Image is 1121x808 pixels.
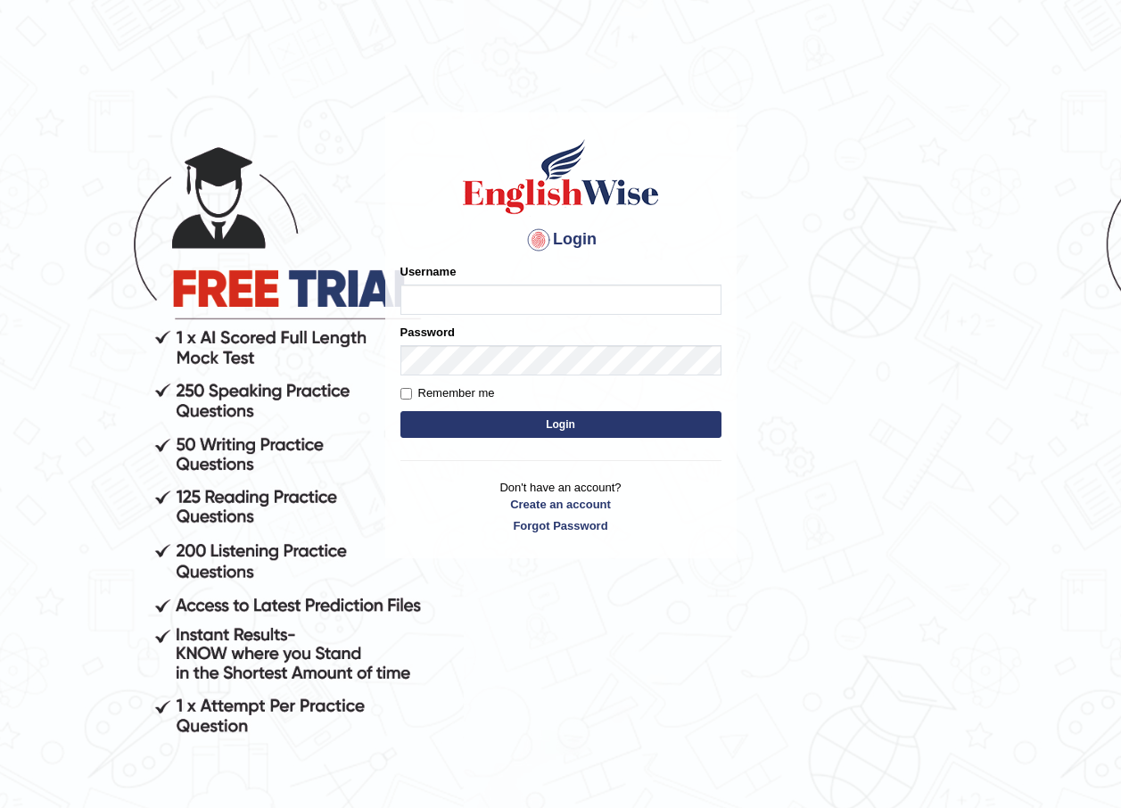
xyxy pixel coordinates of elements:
label: Username [400,263,457,280]
h4: Login [400,226,721,254]
img: Logo of English Wise sign in for intelligent practice with AI [459,136,663,217]
label: Remember me [400,384,495,402]
button: Login [400,411,721,438]
input: Remember me [400,388,412,400]
a: Create an account [400,496,721,513]
a: Forgot Password [400,517,721,534]
p: Don't have an account? [400,479,721,534]
label: Password [400,324,455,341]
